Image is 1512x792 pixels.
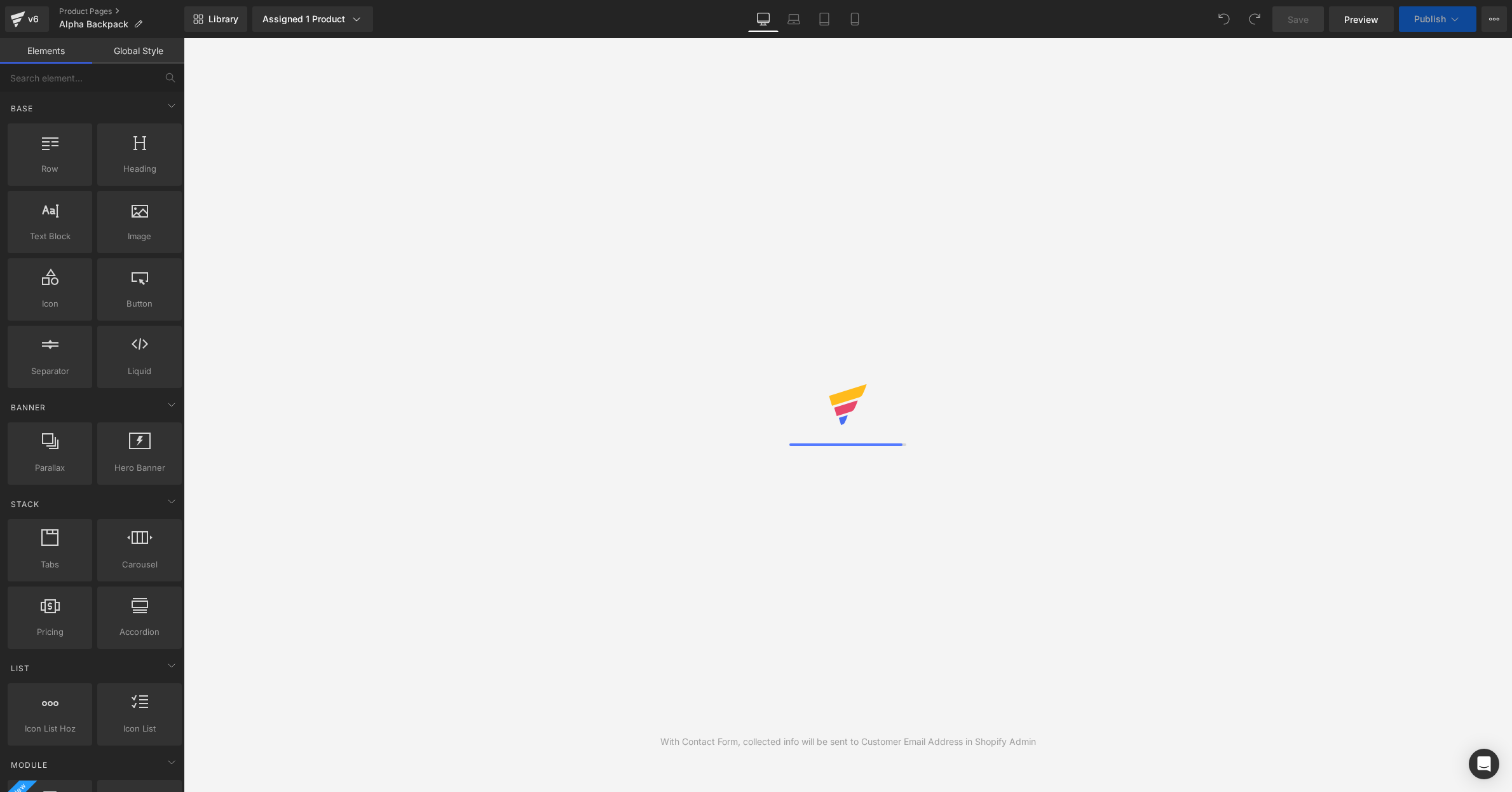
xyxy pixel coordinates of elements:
[59,6,184,17] a: Product Pages
[11,297,88,310] span: Icon
[11,558,88,571] span: Tabs
[660,735,1036,749] div: With Contact Form, collected info will be sent to Customer Email Address in Shopify Admin
[840,6,870,32] a: Mobile
[11,230,88,243] span: Text Block
[1481,6,1507,32] button: More
[101,297,178,310] span: Button
[184,6,247,32] a: New Library
[59,19,128,29] span: Alpha Backpack
[11,722,88,735] span: Icon List Hoz
[809,6,840,32] a: Tablet
[101,722,178,735] span: Icon List
[1414,14,1446,24] span: Publish
[10,102,34,115] span: Base
[101,558,178,571] span: Carousel
[101,162,178,176] span: Heading
[5,6,49,32] a: v6
[101,365,178,378] span: Liquid
[10,662,31,674] span: List
[262,13,363,25] div: Assigned 1 Product
[11,625,88,639] span: Pricing
[11,365,88,378] span: Separator
[92,38,184,64] a: Global Style
[1329,6,1394,32] a: Preview
[25,11,41,27] div: v6
[208,13,238,25] span: Library
[1242,6,1267,32] button: Redo
[11,162,88,176] span: Row
[10,759,49,771] span: Module
[1211,6,1237,32] button: Undo
[748,6,779,32] a: Desktop
[101,625,178,639] span: Accordion
[101,461,178,475] span: Hero Banner
[779,6,809,32] a: Laptop
[1469,749,1499,779] div: Open Intercom Messenger
[11,461,88,475] span: Parallax
[101,230,178,243] span: Image
[1288,13,1309,26] span: Save
[1399,6,1476,32] button: Publish
[10,401,47,413] span: Banner
[10,498,41,510] span: Stack
[1344,13,1379,26] span: Preview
